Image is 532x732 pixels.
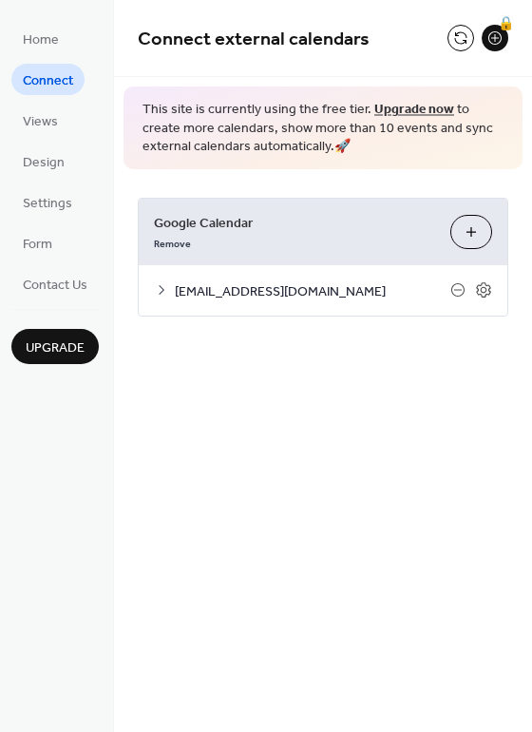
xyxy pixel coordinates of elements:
a: Home [11,23,70,54]
span: Design [23,153,65,173]
a: Settings [11,186,84,218]
span: [EMAIL_ADDRESS][DOMAIN_NAME] [175,281,450,301]
button: Upgrade [11,329,99,364]
a: Contact Us [11,268,99,299]
span: Views [23,112,58,132]
a: Form [11,227,64,259]
span: Remove [154,237,191,250]
span: This site is currently using the free tier. to create more calendars, show more than 10 events an... [142,101,503,157]
span: Connect [23,71,73,91]
span: Settings [23,194,72,214]
span: Upgrade [26,338,85,358]
span: Form [23,235,52,255]
a: Views [11,105,69,136]
span: Connect external calendars [138,21,370,58]
span: Google Calendar [154,213,435,233]
a: Connect [11,64,85,95]
a: Design [11,145,76,177]
span: Home [23,30,59,50]
span: Contact Us [23,276,87,296]
a: Upgrade now [374,97,454,123]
